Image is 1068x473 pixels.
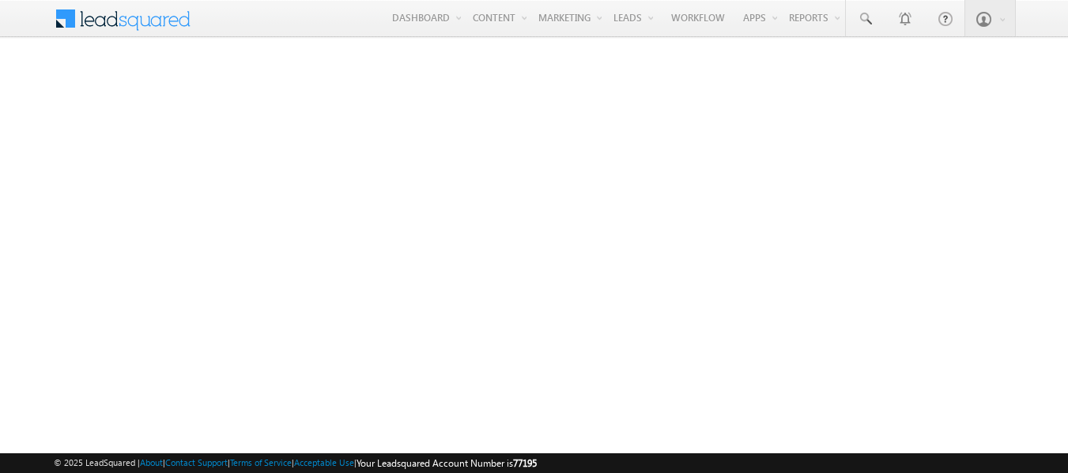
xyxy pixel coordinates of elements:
a: Acceptable Use [294,457,354,467]
span: Your Leadsquared Account Number is [357,457,537,469]
a: Contact Support [165,457,228,467]
a: Terms of Service [230,457,292,467]
a: About [140,457,163,467]
span: © 2025 LeadSquared | | | | | [54,456,537,471]
span: 77195 [513,457,537,469]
